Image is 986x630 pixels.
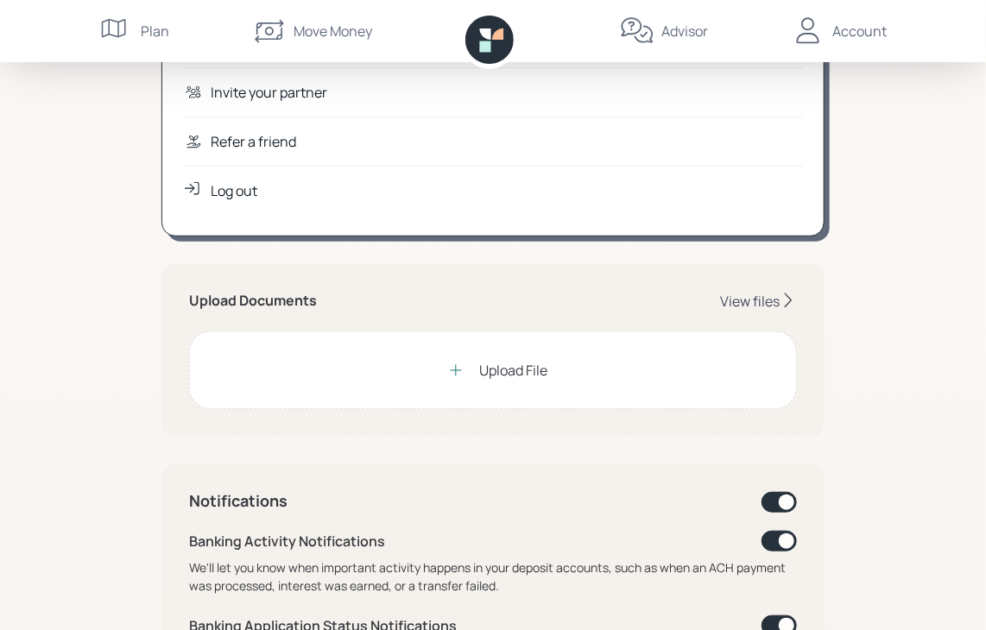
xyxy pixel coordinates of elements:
[189,558,797,595] div: We'll let you know when important activity happens in your deposit accounts, such as when an ACH ...
[720,292,780,311] div: View files
[189,293,317,309] h5: Upload Documents
[141,21,169,41] div: Plan
[211,82,327,103] div: Invite your partner
[294,21,372,41] div: Move Money
[211,180,257,201] div: Log out
[661,21,708,41] div: Advisor
[480,360,548,381] div: Upload File
[832,21,887,41] div: Account
[189,531,385,551] div: Banking Activity Notifications
[189,492,288,511] h4: Notifications
[211,131,296,152] div: Refer a friend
